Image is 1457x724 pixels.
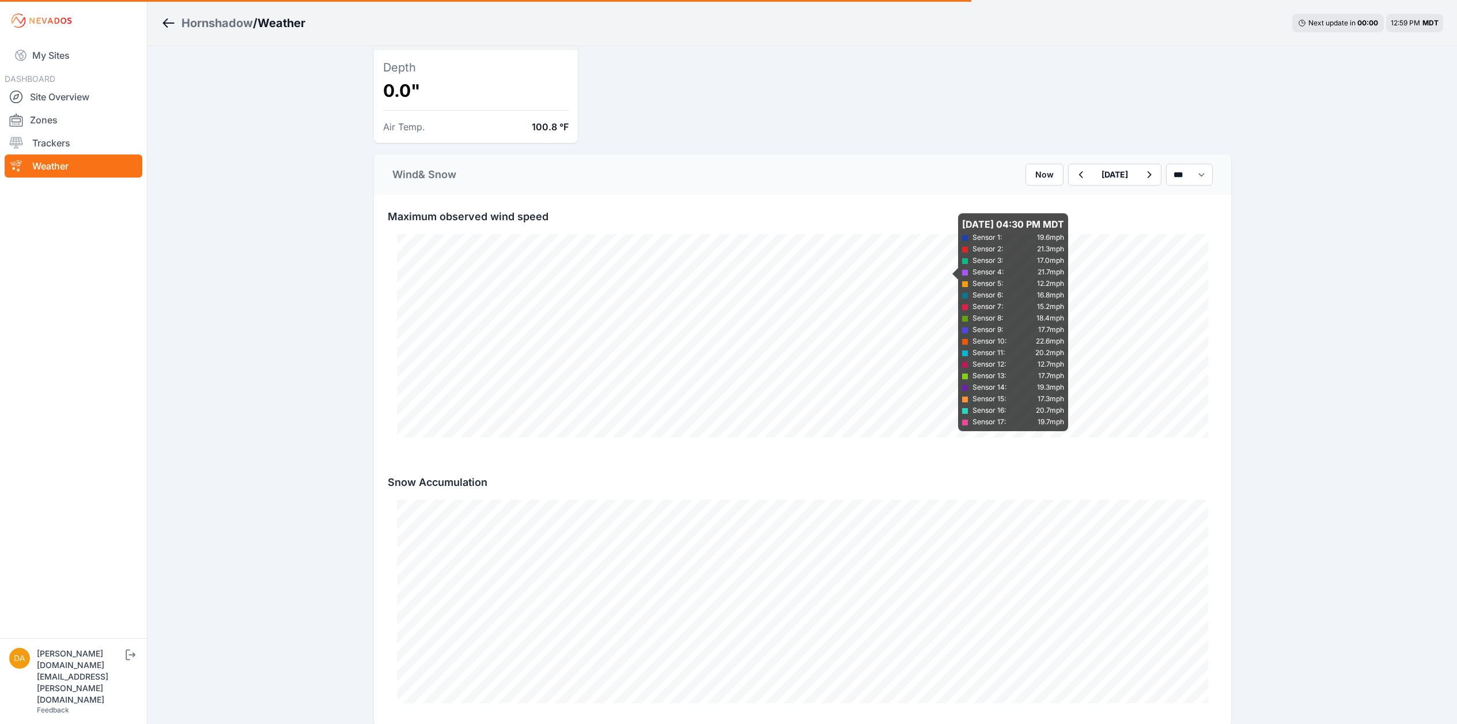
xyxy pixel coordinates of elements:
[5,154,142,178] a: Weather
[383,120,425,134] dt: Air Temp.
[1391,18,1420,27] span: 12:59 PM
[5,85,142,108] a: Site Overview
[258,15,305,31] h3: Weather
[1092,164,1137,185] button: [DATE]
[161,8,305,38] nav: Breadcrumb
[1025,164,1064,186] button: Now
[5,131,142,154] a: Trackers
[253,15,258,31] span: /
[181,15,253,31] a: Hornshadow
[383,80,569,101] dd: 0.0"
[37,648,123,706] div: [PERSON_NAME][DOMAIN_NAME][EMAIL_ADDRESS][PERSON_NAME][DOMAIN_NAME]
[5,74,55,84] span: DASHBOARD
[9,12,74,30] img: Nevados
[37,706,69,714] a: Feedback
[383,59,569,76] dt: Depth
[1357,18,1378,28] div: 00 : 00
[374,461,1231,491] div: Snow Accumulation
[1422,18,1439,27] span: MDT
[392,167,456,183] div: Wind & Snow
[532,120,569,134] dd: 100.8 °F
[374,195,1231,225] div: Maximum observed wind speed
[1308,18,1356,27] span: Next update in
[5,42,142,69] a: My Sites
[5,108,142,131] a: Zones
[9,648,30,669] img: darren.wang@nevados.solar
